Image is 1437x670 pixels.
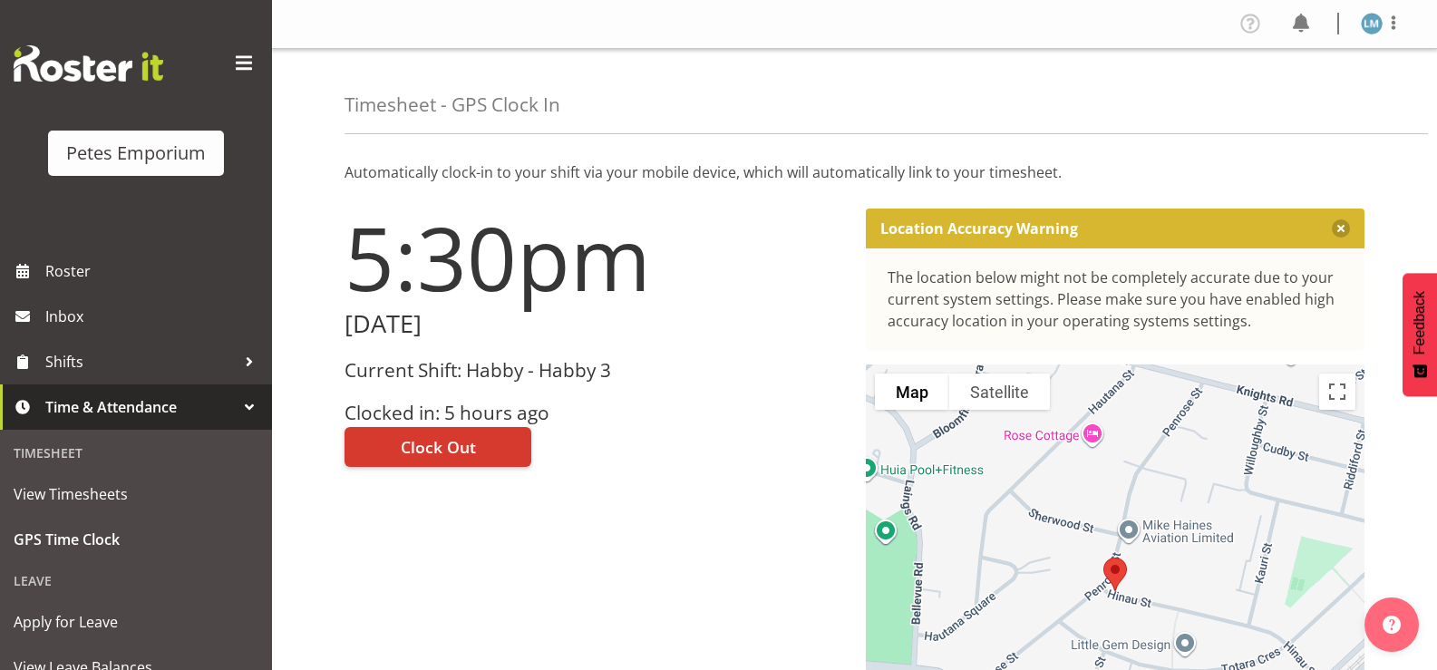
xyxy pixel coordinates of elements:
[888,267,1344,332] div: The location below might not be completely accurate due to your current system settings. Please m...
[45,393,236,421] span: Time & Attendance
[401,435,476,459] span: Clock Out
[5,517,267,562] a: GPS Time Clock
[14,608,258,636] span: Apply for Leave
[14,481,258,508] span: View Timesheets
[345,427,531,467] button: Clock Out
[1403,273,1437,396] button: Feedback - Show survey
[345,161,1364,183] p: Automatically clock-in to your shift via your mobile device, which will automatically link to you...
[345,94,560,115] h4: Timesheet - GPS Clock In
[45,257,263,285] span: Roster
[1332,219,1350,238] button: Close message
[66,140,206,167] div: Petes Emporium
[345,310,844,338] h2: [DATE]
[875,374,949,410] button: Show street map
[5,599,267,645] a: Apply for Leave
[1383,616,1401,634] img: help-xxl-2.png
[1361,13,1383,34] img: lianne-morete5410.jpg
[345,403,844,423] h3: Clocked in: 5 hours ago
[14,526,258,553] span: GPS Time Clock
[949,374,1050,410] button: Show satellite imagery
[5,471,267,517] a: View Timesheets
[880,219,1078,238] p: Location Accuracy Warning
[14,45,163,82] img: Rosterit website logo
[5,562,267,599] div: Leave
[345,209,844,306] h1: 5:30pm
[1412,291,1428,354] span: Feedback
[1319,374,1355,410] button: Toggle fullscreen view
[345,360,844,381] h3: Current Shift: Habby - Habby 3
[45,348,236,375] span: Shifts
[5,434,267,471] div: Timesheet
[45,303,263,330] span: Inbox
